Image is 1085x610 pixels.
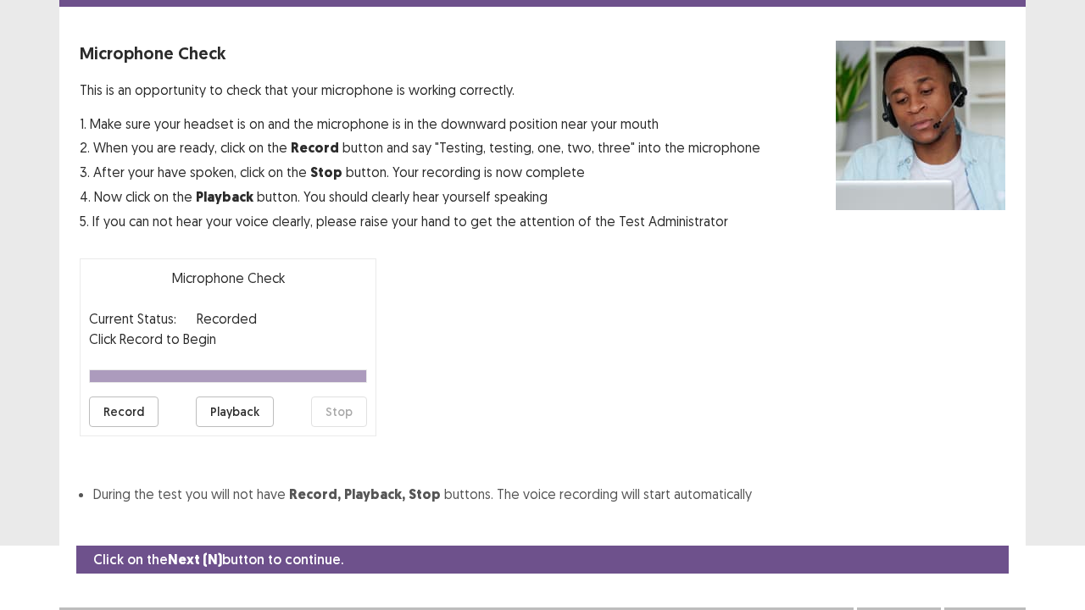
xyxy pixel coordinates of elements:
[80,80,760,100] p: This is an opportunity to check that your microphone is working correctly.
[80,211,760,231] p: 5. If you can not hear your voice clearly, please raise your hand to get the attention of the Tes...
[89,308,176,329] p: Current Status:
[409,485,441,503] strong: Stop
[196,396,274,427] button: Playback
[93,549,343,570] p: Click on the button to continue.
[836,41,1005,210] img: microphone check
[196,188,253,206] strong: Playback
[311,396,367,427] button: Stop
[80,114,760,134] p: 1. Make sure your headset is on and the microphone is in the downward position near your mouth
[80,41,760,66] p: Microphone Check
[197,308,257,329] p: Recorded
[89,329,367,349] p: Click Record to Begin
[93,484,1005,505] li: During the test you will not have buttons. The voice recording will start automatically
[89,268,367,288] p: Microphone Check
[80,186,760,208] p: 4. Now click on the button. You should clearly hear yourself speaking
[89,396,159,427] button: Record
[344,485,405,503] strong: Playback,
[291,139,339,157] strong: Record
[168,551,222,568] strong: Next (N)
[80,162,760,183] p: 3. After your have spoken, click on the button. Your recording is now complete
[310,164,342,181] strong: Stop
[80,137,760,158] p: 2. When you are ready, click on the button and say "Testing, testing, one, two, three" into the m...
[289,485,341,503] strong: Record,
